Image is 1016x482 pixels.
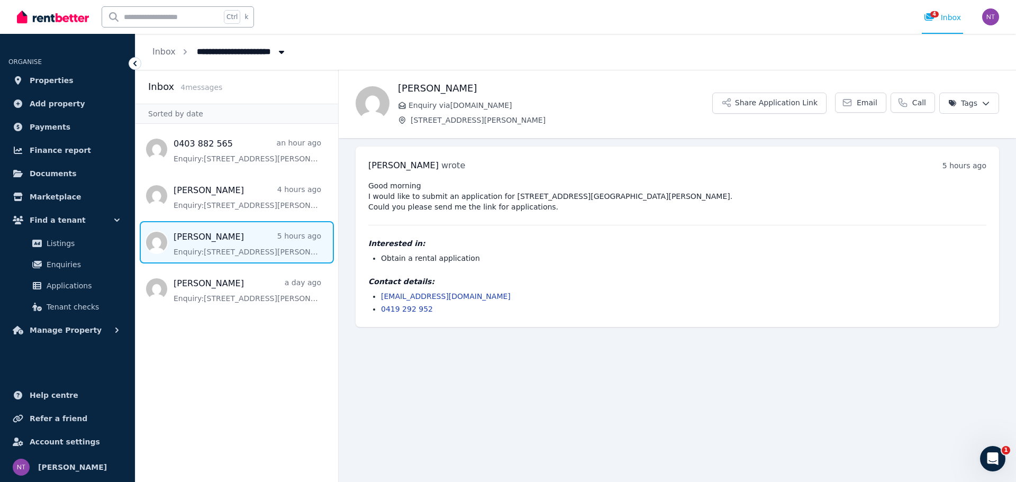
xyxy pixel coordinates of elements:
[857,97,877,108] span: Email
[148,79,174,94] h2: Inbox
[8,93,126,114] a: Add property
[8,385,126,406] a: Help centre
[30,435,100,448] span: Account settings
[224,10,240,24] span: Ctrl
[712,93,827,114] button: Share Application Link
[8,408,126,429] a: Refer a friend
[244,13,248,21] span: k
[30,412,87,425] span: Refer a friend
[982,8,999,25] img: nicholas tsatsos
[8,140,126,161] a: Finance report
[411,115,712,125] span: [STREET_ADDRESS][PERSON_NAME]
[30,190,81,203] span: Marketplace
[30,214,86,226] span: Find a tenant
[135,104,338,124] div: Sorted by date
[8,431,126,452] a: Account settings
[368,180,986,212] pre: Good morning I would like to submit an application for [STREET_ADDRESS][GEOGRAPHIC_DATA][PERSON_N...
[30,121,70,133] span: Payments
[8,58,42,66] span: ORGANISE
[368,238,986,249] h4: Interested in:
[8,186,126,207] a: Marketplace
[174,184,321,211] a: [PERSON_NAME]4 hours agoEnquiry:[STREET_ADDRESS][PERSON_NAME].
[30,74,74,87] span: Properties
[13,254,122,275] a: Enquiries
[368,160,439,170] span: [PERSON_NAME]
[8,210,126,231] button: Find a tenant
[948,98,977,108] span: Tags
[441,160,465,170] span: wrote
[13,275,122,296] a: Applications
[912,97,926,108] span: Call
[174,231,321,257] a: [PERSON_NAME]5 hours agoEnquiry:[STREET_ADDRESS][PERSON_NAME].
[381,292,511,301] a: [EMAIL_ADDRESS][DOMAIN_NAME]
[17,9,89,25] img: RentBetter
[356,86,389,120] img: Emma Brownrigg
[30,144,91,157] span: Finance report
[30,97,85,110] span: Add property
[47,279,118,292] span: Applications
[30,324,102,337] span: Manage Property
[38,461,107,474] span: [PERSON_NAME]
[13,296,122,317] a: Tenant checks
[174,138,321,164] a: 0403 882 565an hour agoEnquiry:[STREET_ADDRESS][PERSON_NAME].
[30,167,77,180] span: Documents
[409,100,712,111] span: Enquiry via [DOMAIN_NAME]
[368,276,986,287] h4: Contact details:
[152,47,176,57] a: Inbox
[174,277,321,304] a: [PERSON_NAME]a day agoEnquiry:[STREET_ADDRESS][PERSON_NAME].
[13,459,30,476] img: nicholas tsatsos
[398,81,712,96] h1: [PERSON_NAME]
[8,70,126,91] a: Properties
[924,12,961,23] div: Inbox
[381,305,433,313] a: 0419 292 952
[891,93,935,113] a: Call
[381,253,986,263] li: Obtain a rental application
[47,237,118,250] span: Listings
[47,301,118,313] span: Tenant checks
[8,163,126,184] a: Documents
[930,11,939,17] span: 4
[13,233,122,254] a: Listings
[939,93,999,114] button: Tags
[8,320,126,341] button: Manage Property
[835,93,886,113] a: Email
[180,83,222,92] span: 4 message s
[980,446,1005,471] iframe: Intercom live chat
[47,258,118,271] span: Enquiries
[135,34,304,70] nav: Breadcrumb
[135,124,338,314] nav: Message list
[942,161,986,170] time: 5 hours ago
[30,389,78,402] span: Help centre
[8,116,126,138] a: Payments
[1002,446,1010,454] span: 1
